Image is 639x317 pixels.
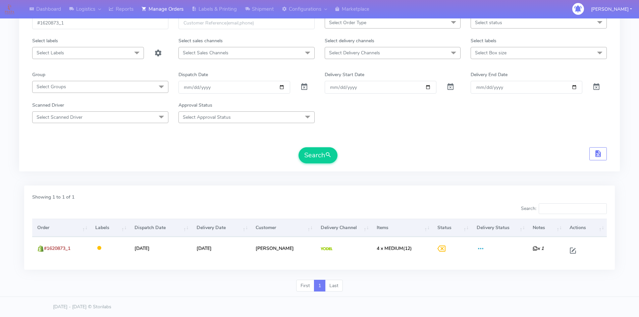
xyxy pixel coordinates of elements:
[32,194,74,201] label: Showing 1 to 1 of 1
[586,2,637,16] button: [PERSON_NAME]
[90,219,129,237] th: Labels: activate to sort column ascending
[377,245,403,252] span: 4 x MEDIUM
[129,237,192,259] td: [DATE]
[191,237,251,259] td: [DATE]
[129,219,192,237] th: Dispatch Date: activate to sort column ascending
[178,37,223,44] label: Select sales channels
[471,37,496,44] label: Select labels
[183,50,228,56] span: Select Sales Channels
[178,71,208,78] label: Dispatch Date
[475,50,507,56] span: Select Box size
[565,219,607,237] th: Actions: activate to sort column ascending
[432,219,472,237] th: Status: activate to sort column ascending
[325,37,374,44] label: Select delivery channels
[32,71,45,78] label: Group
[528,219,565,237] th: Notes: activate to sort column ascending
[37,50,64,56] span: Select Labels
[325,71,364,78] label: Delivery Start Date
[251,237,315,259] td: [PERSON_NAME]
[539,203,607,214] input: Search:
[471,71,508,78] label: Delivery End Date
[32,219,90,237] th: Order: activate to sort column ascending
[329,50,380,56] span: Select Delivery Channels
[178,17,315,29] input: Customer Reference(email,phone)
[32,17,168,29] input: Order Id
[475,19,502,26] span: Select status
[372,219,432,237] th: Items: activate to sort column ascending
[37,245,44,252] img: shopify.png
[183,114,231,120] span: Select Approval Status
[32,102,64,109] label: Scanned Driver
[315,219,371,237] th: Delivery Channel: activate to sort column ascending
[329,19,366,26] span: Select Order Type
[32,37,58,44] label: Select labels
[251,219,315,237] th: Customer: activate to sort column ascending
[321,247,332,251] img: Yodel
[37,114,83,120] span: Select Scanned Driver
[299,147,337,163] button: Search
[44,245,70,252] span: #1620873_1
[37,84,66,90] span: Select Groups
[191,219,251,237] th: Delivery Date: activate to sort column ascending
[472,219,528,237] th: Delivery Status: activate to sort column ascending
[521,203,607,214] label: Search:
[533,245,544,252] i: x 1
[314,280,325,292] a: 1
[178,102,212,109] label: Approval Status
[377,245,412,252] span: (12)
